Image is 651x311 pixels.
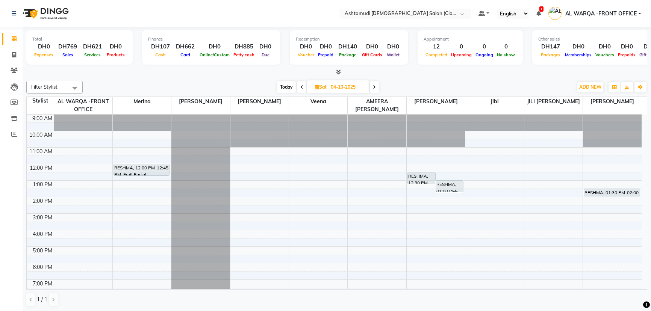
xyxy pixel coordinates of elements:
[28,164,54,172] div: 12:00 PM
[37,296,47,303] span: 1 / 1
[32,52,55,57] span: Expenses
[449,42,474,51] div: 0
[539,52,562,57] span: Packages
[32,36,127,42] div: Total
[256,42,274,51] div: DH0
[179,52,192,57] span: Card
[593,42,616,51] div: DH0
[449,52,474,57] span: Upcoming
[105,52,127,57] span: Products
[384,42,402,51] div: DH0
[277,81,296,93] span: Today
[28,148,54,155] div: 11:00 AM
[407,97,465,106] span: [PERSON_NAME]
[296,42,316,51] div: DH0
[616,42,637,51] div: DH0
[296,36,402,42] div: Redemption
[31,84,58,90] span: Filter Stylist
[105,42,127,51] div: DH0
[32,42,55,51] div: DH0
[114,164,170,175] div: RESHMA, 12:00 PM-12:45 PM, Fruit Facial
[31,280,54,288] div: 7:00 PM
[495,42,517,51] div: 0
[31,214,54,222] div: 3:00 PM
[408,172,435,184] div: RESHMA, 12:30 PM-01:15 PM, Classic Manicure
[54,97,112,114] span: AL WARQA -FRONT OFFICE
[474,42,495,51] div: 0
[173,42,198,51] div: DH662
[584,189,640,196] div: RESHMA, 01:30 PM-02:00 PM, Full Legs Waxing
[232,52,256,57] span: Petty cash
[335,42,360,51] div: DH140
[82,52,103,57] span: Services
[360,52,384,57] span: Gift Cards
[198,42,232,51] div: DH0
[313,84,329,90] span: Sat
[61,52,75,57] span: Sales
[289,97,347,106] span: Veena
[539,6,544,12] span: 1
[583,97,642,106] span: [PERSON_NAME]
[296,52,316,57] span: Voucher
[424,36,517,42] div: Appointment
[538,42,563,51] div: DH147
[524,97,583,106] span: JILI [PERSON_NAME]
[337,52,358,57] span: Package
[616,52,637,57] span: Prepaids
[563,52,593,57] span: Memberships
[385,52,401,57] span: Wallet
[465,97,524,106] span: Jibi
[31,181,54,189] div: 1:00 PM
[113,97,171,106] span: Merina
[593,52,616,57] span: Vouchers
[424,52,449,57] span: Completed
[198,52,232,57] span: Online/Custom
[28,131,54,139] div: 10:00 AM
[19,3,71,24] img: logo
[474,52,495,57] span: Ongoing
[360,42,384,51] div: DH0
[565,10,637,18] span: AL WARQA -FRONT OFFICE
[31,247,54,255] div: 5:00 PM
[27,97,54,105] div: Stylist
[329,82,366,93] input: 2025-10-04
[31,263,54,271] div: 6:00 PM
[148,36,274,42] div: Finance
[148,42,173,51] div: DH107
[153,52,168,57] span: Cash
[31,230,54,238] div: 4:00 PM
[495,52,517,57] span: No show
[232,42,256,51] div: DH885
[31,197,54,205] div: 2:00 PM
[548,7,562,20] img: AL WARQA -FRONT OFFICE
[436,181,463,192] div: RESHMA, 01:00 PM-01:45 PM, Classic Pedicure
[171,97,230,106] span: [PERSON_NAME]
[31,115,54,122] div: 9:00 AM
[260,52,271,57] span: Due
[316,42,335,51] div: DH0
[230,97,289,106] span: [PERSON_NAME]
[55,42,80,51] div: DH769
[424,42,449,51] div: 12
[348,97,406,114] span: AMEERA [PERSON_NAME]
[80,42,105,51] div: DH621
[577,82,603,92] button: ADD NEW
[536,10,541,17] a: 1
[563,42,593,51] div: DH0
[579,84,601,90] span: ADD NEW
[316,52,335,57] span: Prepaid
